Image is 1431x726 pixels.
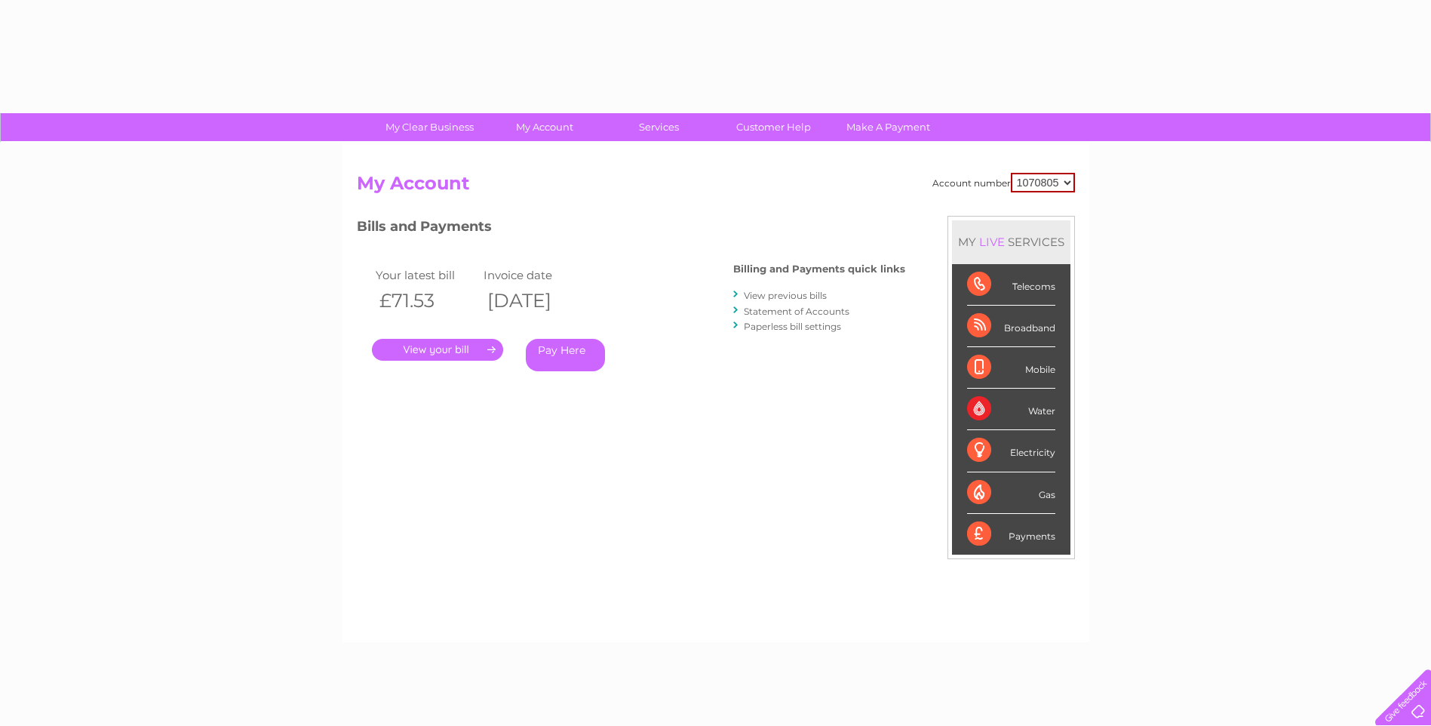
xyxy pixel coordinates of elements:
div: Telecoms [967,264,1055,306]
a: Services [597,113,721,141]
h3: Bills and Payments [357,216,905,242]
h4: Billing and Payments quick links [733,263,905,275]
a: My Account [482,113,606,141]
div: LIVE [976,235,1008,249]
h2: My Account [357,173,1075,201]
th: [DATE] [480,285,588,316]
a: Paperless bill settings [744,321,841,332]
div: Account number [932,173,1075,192]
td: Invoice date [480,265,588,285]
a: Customer Help [711,113,836,141]
a: Make A Payment [826,113,950,141]
div: Water [967,389,1055,430]
td: Your latest bill [372,265,481,285]
a: My Clear Business [367,113,492,141]
a: Pay Here [526,339,605,371]
th: £71.53 [372,285,481,316]
a: Statement of Accounts [744,306,849,317]
div: MY SERVICES [952,220,1070,263]
div: Payments [967,514,1055,555]
div: Gas [967,472,1055,514]
div: Mobile [967,347,1055,389]
div: Broadband [967,306,1055,347]
a: View previous bills [744,290,827,301]
div: Electricity [967,430,1055,472]
a: . [372,339,503,361]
